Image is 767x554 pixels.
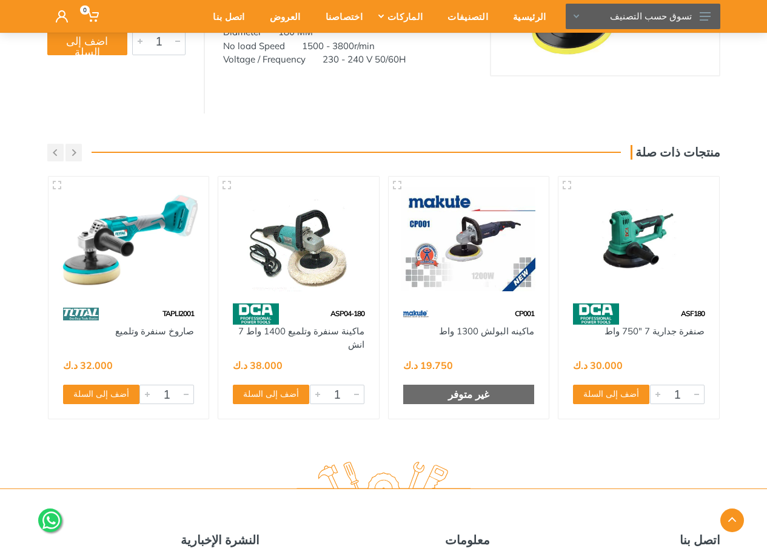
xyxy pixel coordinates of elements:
img: 58.webp [233,303,279,325]
span: TAPLI2001 [162,309,194,318]
img: royal.tools Logo [296,462,471,495]
span: CP001 [515,309,534,318]
div: التصنيفات [431,4,497,29]
div: العروض [253,4,309,29]
a: صنفرة جدارية 7 "750 واط [605,325,705,337]
div: غير متوفر [403,385,535,404]
h5: معلومات [278,533,490,547]
div: Voltage / Frequency 230 - 240 V 50/60H [223,53,472,67]
button: تسوق حسب التصنيف [566,4,720,29]
button: أضف إلى السلة [233,385,309,404]
img: Royal Tools - صنفرة جدارية 7 [569,187,708,291]
div: No load Speed 1500 - 3800r/min [223,39,472,53]
img: 58.webp [573,303,619,325]
div: اتصل بنا [196,4,253,29]
img: Royal Tools - صاروخ سنفرة وتلميع [59,187,198,291]
span: ASP04-180 [330,309,364,318]
a: ماكينه البولش 1300 واط [439,325,534,337]
h3: منتجات ذات صلة [631,145,720,160]
h5: النشرة الإخبارية [47,533,260,547]
div: 32.000 د.ك [63,360,113,370]
span: 0 [80,5,90,15]
h5: اتصل بنا [508,533,720,547]
img: Royal Tools - ماكينه البولش 1300 واط [400,187,538,291]
button: أضف إلى السلة [63,385,139,404]
div: 30.000 د.ك [573,360,623,370]
a: صاروخ سنفرة وتلميع [115,325,194,337]
button: اضف إلى السلة [47,27,127,55]
span: ASF180 [681,309,705,318]
a: ماكينة سنفرة وتلميع 1400 واط 7 انش [238,325,364,351]
button: أضف إلى السلة [573,385,649,404]
div: الماركات [371,4,431,29]
img: 86.webp [63,303,99,325]
img: Royal Tools - ماكينة سنفرة وتلميع 1400 واط 7 انش [229,187,368,291]
div: 38.000 د.ك [233,360,283,370]
div: اختصاصنا [309,4,371,29]
img: 59.webp [403,303,429,325]
div: 19.750 د.ك [403,360,453,370]
div: الرئيسية [497,4,554,29]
